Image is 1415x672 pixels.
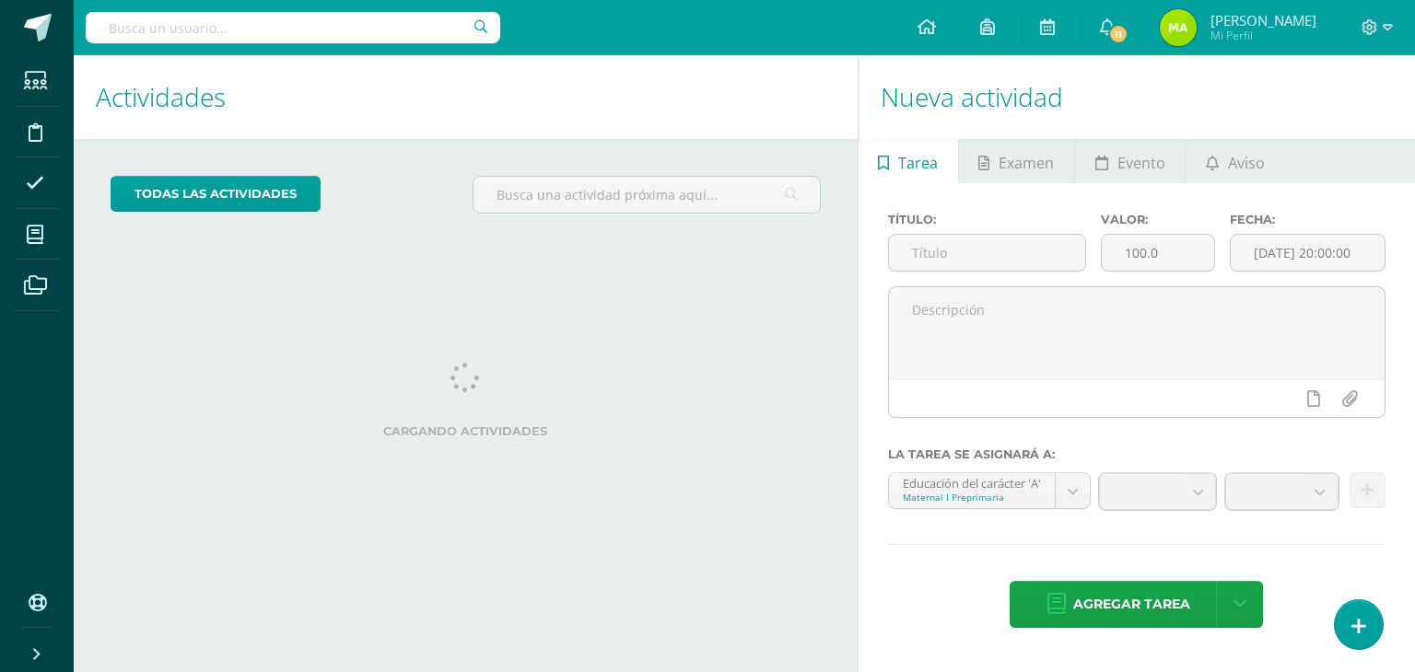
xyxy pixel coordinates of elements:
[1231,235,1385,271] input: Fecha de entrega
[859,139,958,183] a: Tarea
[474,177,819,213] input: Busca una actividad próxima aquí...
[1160,9,1197,46] img: c80006607dc2b58b34ed7896bdb0d8b1.png
[888,213,1087,226] label: Título:
[1230,213,1386,226] label: Fecha:
[903,473,1041,491] div: Educación del carácter 'A'
[111,424,821,438] label: Cargando actividades
[1186,139,1284,183] a: Aviso
[86,12,500,43] input: Busca un usuario...
[999,141,1054,185] span: Examen
[96,55,836,139] h1: Actividades
[903,491,1041,504] div: Maternal I Preprimaria
[1101,213,1214,226] label: Valor:
[959,139,1074,183] a: Examen
[1210,28,1316,43] span: Mi Perfil
[889,473,1090,508] a: Educación del carácter 'A'Maternal I Preprimaria
[881,55,1393,139] h1: Nueva actividad
[1107,24,1128,44] span: 11
[1210,11,1316,29] span: [PERSON_NAME]
[1073,582,1190,627] span: Agregar tarea
[1117,141,1165,185] span: Evento
[111,176,321,212] a: todas las Actividades
[889,235,1086,271] input: Título
[898,141,938,185] span: Tarea
[1075,139,1185,183] a: Evento
[1102,235,1213,271] input: Puntos máximos
[888,447,1386,461] label: La tarea se asignará a:
[1228,141,1265,185] span: Aviso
